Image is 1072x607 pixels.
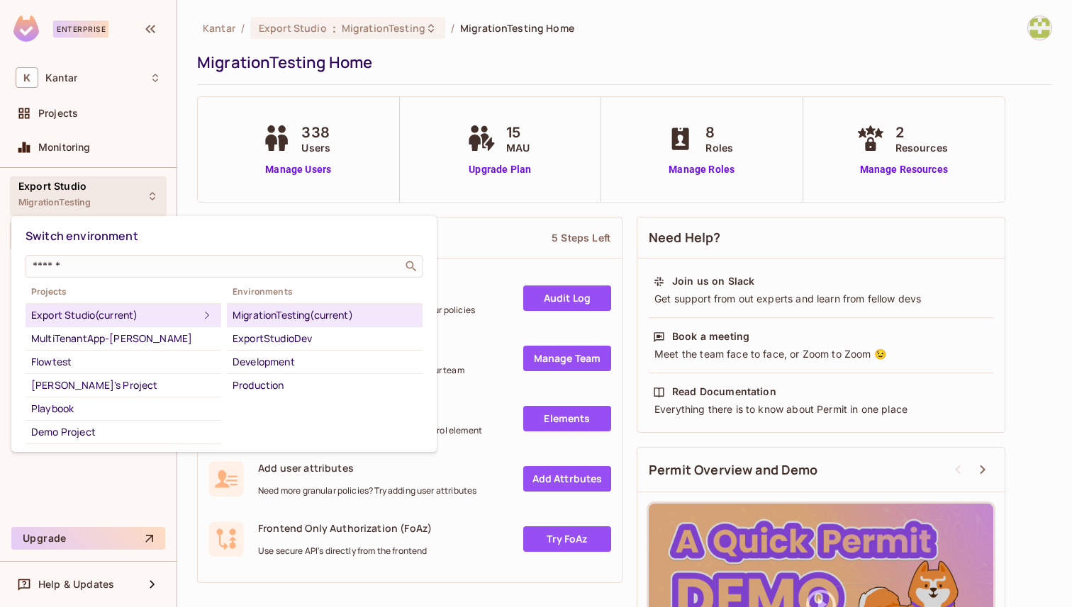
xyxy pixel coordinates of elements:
div: Export Studio (current) [31,307,199,324]
span: Switch environment [26,228,138,244]
div: ExportStudioDev [233,330,417,347]
div: [PERSON_NAME]'s Project [31,377,216,394]
div: Playbook [31,400,216,417]
div: MigrationTesting (current) [233,307,417,324]
div: Development [233,353,417,370]
span: Environments [227,286,423,297]
span: Projects [26,286,221,297]
div: Flowtest [31,353,216,370]
div: MultiTenantApp-[PERSON_NAME] [31,330,216,347]
div: Production [233,377,417,394]
div: Demo Project [31,424,216,441]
